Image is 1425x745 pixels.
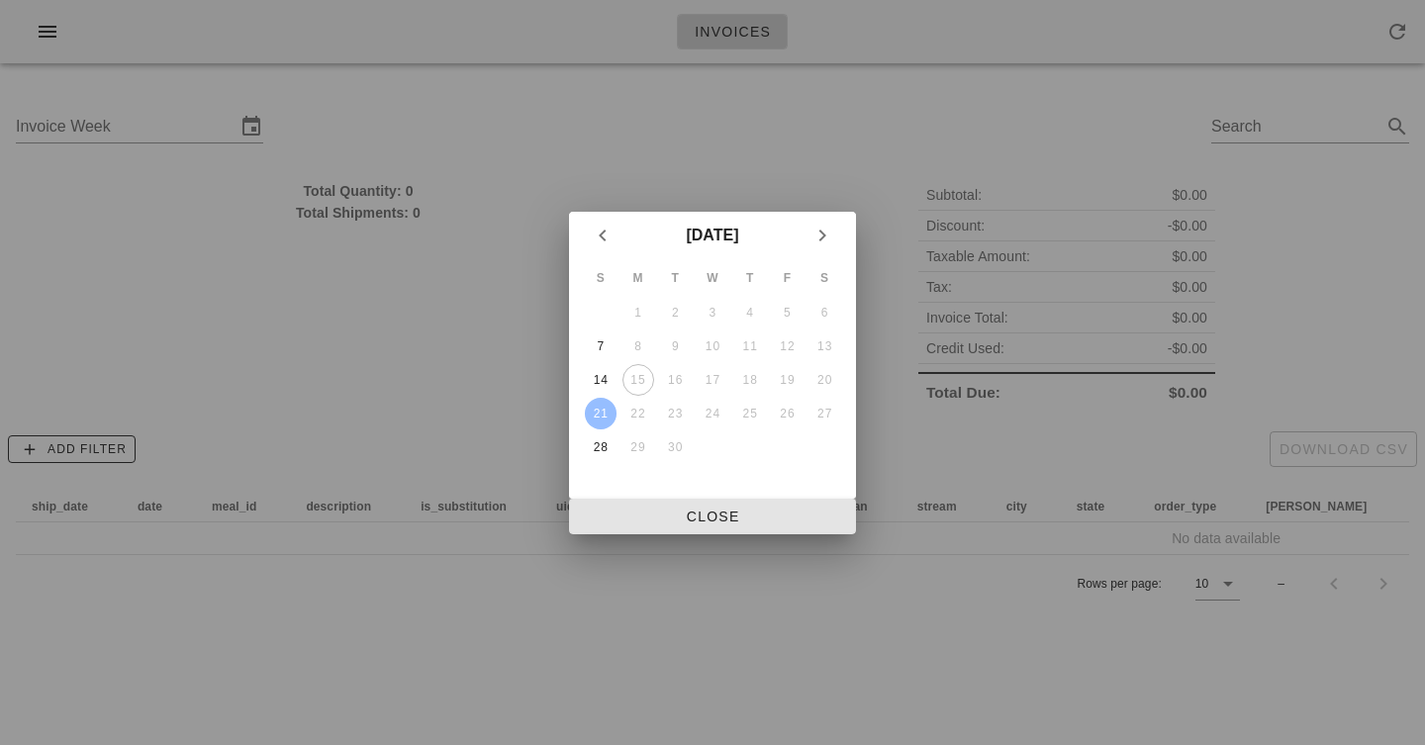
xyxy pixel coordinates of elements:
div: 28 [585,440,617,454]
button: 21 [585,398,617,429]
th: T [657,261,693,295]
th: M [620,261,656,295]
button: [DATE] [678,216,746,255]
button: Next month [805,218,840,253]
div: 21 [585,407,617,420]
span: Close [585,509,840,524]
th: S [583,261,618,295]
button: 28 [585,431,617,463]
button: Close [569,499,856,534]
th: S [807,261,842,295]
th: F [770,261,806,295]
button: 7 [585,330,617,362]
button: 14 [585,364,617,396]
th: W [695,261,730,295]
div: 14 [585,373,617,387]
div: 7 [585,339,617,353]
th: T [732,261,768,295]
button: Previous month [585,218,620,253]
